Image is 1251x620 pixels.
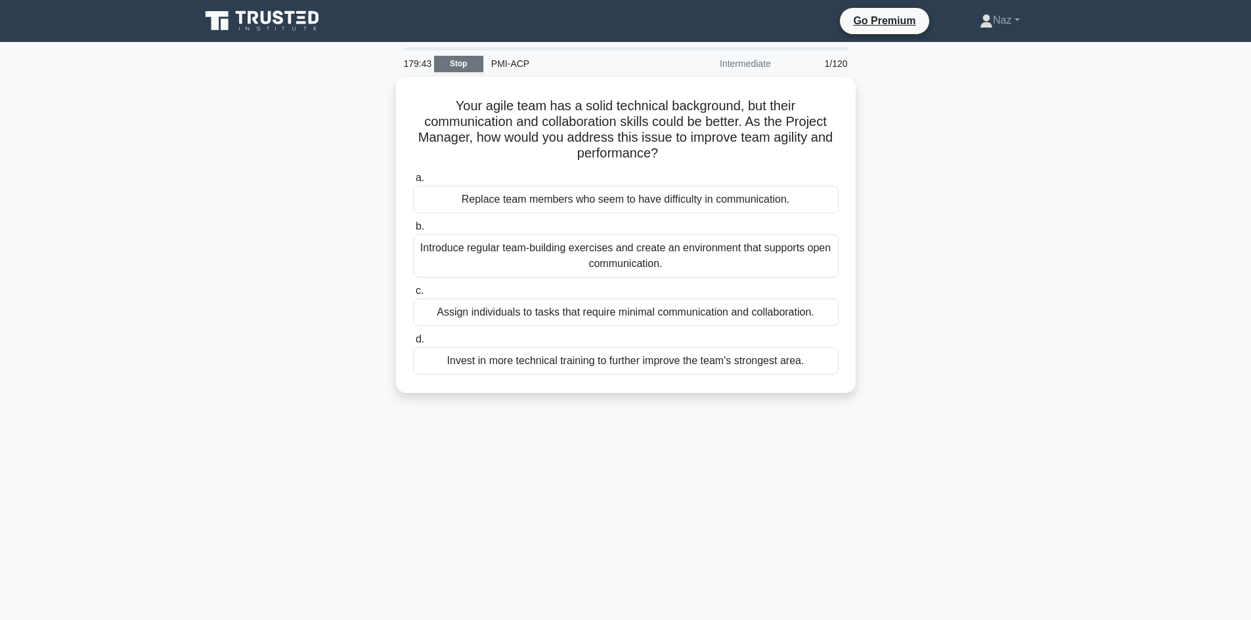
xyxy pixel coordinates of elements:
[483,51,664,77] div: PMI-ACP
[845,12,923,29] a: Go Premium
[396,51,434,77] div: 179:43
[948,7,1051,33] a: Naz
[413,299,839,326] div: Assign individuals to tasks that require minimal communication and collaboration.
[412,98,840,162] h5: Your agile team has a solid technical background, but their communication and collaboration skill...
[413,347,839,375] div: Invest in more technical training to further improve the team's strongest area.
[416,172,424,183] span: a.
[416,285,424,296] span: c.
[413,234,839,278] div: Introduce regular team-building exercises and create an environment that supports open communicat...
[416,220,424,232] span: b.
[664,51,779,77] div: Intermediate
[416,333,424,344] span: d.
[434,56,483,72] a: Stop
[779,51,856,77] div: 1/120
[413,186,839,213] div: Replace team members who seem to have difficulty in communication.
